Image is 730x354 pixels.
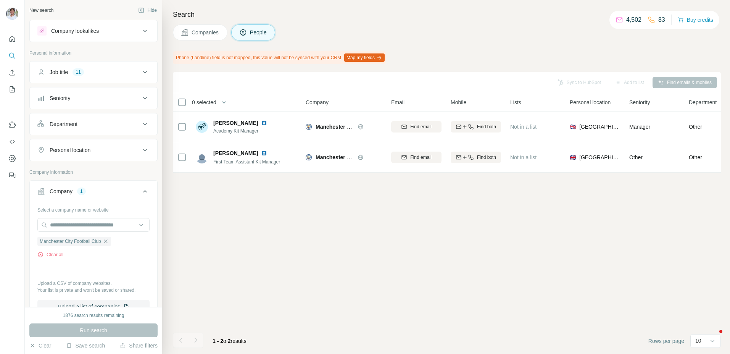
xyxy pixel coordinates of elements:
[579,154,620,161] span: [GEOGRAPHIC_DATA]
[29,342,51,349] button: Clear
[50,188,73,195] div: Company
[629,99,650,106] span: Seniority
[391,121,442,133] button: Find email
[228,338,231,344] span: 2
[570,123,576,131] span: 🇬🇧
[410,154,431,161] span: Find email
[6,66,18,79] button: Enrich CSV
[29,169,158,176] p: Company information
[77,188,86,195] div: 1
[37,251,63,258] button: Clear all
[658,15,665,24] p: 83
[391,152,442,163] button: Find email
[120,342,158,349] button: Share filters
[6,168,18,182] button: Feedback
[570,154,576,161] span: 🇬🇧
[570,99,611,106] span: Personal location
[316,154,392,160] span: Manchester City Football Club
[510,99,521,106] span: Lists
[391,99,404,106] span: Email
[6,82,18,96] button: My lists
[30,182,157,204] button: Company1
[250,29,268,36] span: People
[689,154,702,161] span: Other
[6,32,18,46] button: Quick start
[66,342,105,349] button: Save search
[6,135,18,149] button: Use Surfe API
[29,7,53,14] div: New search
[316,124,392,130] span: Manchester City Football Club
[6,49,18,63] button: Search
[192,99,216,106] span: 0 selected
[451,99,466,106] span: Mobile
[73,69,84,76] div: 11
[173,9,721,20] h4: Search
[306,154,312,160] img: Logo of Manchester City Football Club
[37,287,150,294] p: Your list is private and won't be saved or shared.
[689,123,702,131] span: Other
[133,5,162,16] button: Hide
[30,22,157,40] button: Company lookalikes
[30,141,157,159] button: Personal location
[50,94,70,102] div: Seniority
[37,280,150,287] p: Upload a CSV of company websites.
[344,53,385,62] button: Map my fields
[451,152,501,163] button: Find both
[50,68,68,76] div: Job title
[451,121,501,133] button: Find both
[306,124,312,130] img: Logo of Manchester City Football Club
[192,29,219,36] span: Companies
[261,150,267,156] img: LinkedIn logo
[689,99,717,106] span: Department
[173,51,386,64] div: Phone (Landline) field is not mapped, this value will not be synced with your CRM
[51,27,99,35] div: Company lookalikes
[261,120,267,126] img: LinkedIn logo
[196,121,208,133] img: Avatar
[213,119,258,127] span: [PERSON_NAME]
[37,300,150,314] button: Upload a list of companies
[213,128,270,134] span: Academy Kit Manager
[196,151,208,163] img: Avatar
[6,118,18,132] button: Use Surfe on LinkedIn
[678,15,713,25] button: Buy credits
[37,204,150,213] div: Select a company name or website
[704,328,722,346] iframe: Intercom live chat
[629,124,650,130] span: Manager
[50,146,90,154] div: Personal location
[629,154,643,160] span: Other
[63,312,124,319] div: 1876 search results remaining
[579,123,620,131] span: [GEOGRAPHIC_DATA]
[626,15,641,24] p: 4,502
[30,89,157,107] button: Seniority
[213,149,258,157] span: [PERSON_NAME]
[648,337,684,345] span: Rows per page
[213,338,247,344] span: results
[477,154,496,161] span: Find both
[306,99,329,106] span: Company
[30,115,157,133] button: Department
[213,159,280,165] span: First Team Assistant Kit Manager
[695,337,701,344] p: 10
[6,152,18,165] button: Dashboard
[213,338,223,344] span: 1 - 2
[30,63,157,81] button: Job title11
[223,338,228,344] span: of
[50,120,77,128] div: Department
[477,123,496,130] span: Find both
[510,154,537,160] span: Not in a list
[29,50,158,57] p: Personal information
[510,124,537,130] span: Not in a list
[410,123,431,130] span: Find email
[40,238,101,245] span: Manchester City Football Club
[6,8,18,20] img: Avatar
